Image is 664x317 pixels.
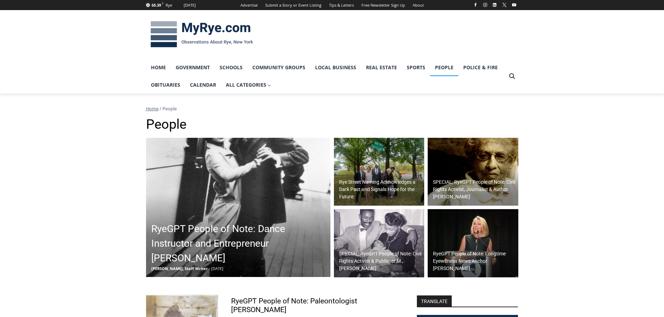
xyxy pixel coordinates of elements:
[146,105,159,112] a: Home
[146,16,258,53] img: MyRye.com
[146,138,330,277] img: (PHOTO: Arthur Murray and his wife, Kathryn Murray, dancing in 1925. Public Domain.)
[417,295,452,307] strong: TRANSLATE
[310,59,361,76] a: Local Business
[433,179,517,200] h2: SPECIAL: RyeGPT People of Note: Civil Rights Activist, Journalist & Author [PERSON_NAME]
[500,1,509,9] a: X
[433,250,517,272] h2: RyeGPT People of Note: Longtime Eyewitness News Anchor [PERSON_NAME]
[146,105,518,112] nav: Breadcrumbs
[209,266,210,271] span: -
[490,1,499,9] a: Linkedin
[334,138,425,206] a: Rye Street Naming Acknowledges a Dark Past and Signals Hope for the Future
[510,1,518,9] a: YouTube
[151,266,208,271] span: [PERSON_NAME], Staff Writer
[146,76,185,94] a: Obituaries
[506,70,518,82] button: View Search Form
[428,209,518,277] a: RyeGPT People of Note: Longtime Eyewitness News Anchor [PERSON_NAME]
[361,59,402,76] a: Real Estate
[481,1,489,9] a: Instagram
[146,138,330,277] a: RyeGPT People of Note: Dance Instructor and Entrepreneur [PERSON_NAME] [PERSON_NAME], Staff Write...
[185,76,221,94] a: Calendar
[339,250,423,272] h2: SPECIAL: RyeGPT People of Note: Civil Rights Activist & Publisher M. [PERSON_NAME]
[162,105,177,112] span: People
[334,209,425,277] img: (PHOTO: H. Paul Redd Sr. and his wife Orial Anne Banks Redd with their daughter Paula in Westches...
[171,59,215,76] a: Government
[402,59,430,76] a: Sports
[146,117,518,133] h1: People
[151,222,329,266] h2: RyeGPT People of Note: Dance Instructor and Entrepreneur [PERSON_NAME]
[428,209,518,277] img: (PHOTO: Former Eyewitness News anchor Diana Williams speaking at her induction into the New York ...
[166,2,172,8] div: Rye
[334,209,425,277] a: SPECIAL: RyeGPT People of Note: Civil Rights Activist & Publisher M. [PERSON_NAME]
[231,297,357,314] a: RyeGPT People of Note: Paleontologist [PERSON_NAME]
[471,1,480,9] a: Facebook
[215,59,247,76] a: Schools
[184,2,196,8] div: [DATE]
[428,138,518,206] img: (PHOTO: Close To My Heart: An Autobiography by Dorothy Sterling.)
[221,76,276,94] a: All Categories
[211,266,223,271] span: [DATE]
[146,59,506,94] nav: Primary Navigation
[458,59,503,76] a: Police & Fire
[226,81,271,89] span: All Categories
[152,2,161,8] span: 65.39
[430,59,458,76] a: People
[334,138,425,206] img: (PHOTO: The Paul & Orial Redd Way street naming at the Rye train station on September 27, 2025. L...
[146,59,171,76] a: Home
[339,179,423,200] h2: Rye Street Naming Acknowledges a Dark Past and Signals Hope for the Future
[247,59,310,76] a: Community Groups
[160,105,161,112] span: /
[428,138,518,206] a: SPECIAL: RyeGPT People of Note: Civil Rights Activist, Journalist & Author [PERSON_NAME]
[162,1,163,5] span: F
